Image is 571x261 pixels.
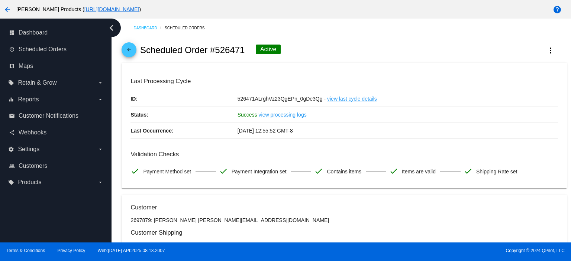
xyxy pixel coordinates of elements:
[546,46,555,55] mat-icon: more_vert
[130,217,558,223] p: 2697879: [PERSON_NAME] [PERSON_NAME][EMAIL_ADDRESS][DOMAIN_NAME]
[9,127,103,138] a: share Webhooks
[97,146,103,152] i: arrow_drop_down
[219,167,228,176] mat-icon: check
[238,112,257,118] span: Success
[19,29,48,36] span: Dashboard
[130,123,237,138] p: Last Occurrence:
[402,164,436,179] span: Items are valid
[58,248,86,253] a: Privacy Policy
[8,146,14,152] i: settings
[143,164,191,179] span: Payment Method set
[106,22,117,34] i: chevron_left
[9,46,15,52] i: update
[232,164,287,179] span: Payment Integration set
[18,96,39,103] span: Reports
[84,6,139,12] a: [URL][DOMAIN_NAME]
[19,129,46,136] span: Webhooks
[314,167,323,176] mat-icon: check
[9,60,103,72] a: map Maps
[130,229,558,236] h3: Customer Shipping
[9,163,15,169] i: people_outline
[256,45,281,54] div: Active
[9,63,15,69] i: map
[140,45,245,55] h2: Scheduled Order #526471
[165,22,211,34] a: Scheduled Orders
[19,112,78,119] span: Customer Notifications
[3,5,12,14] mat-icon: arrow_back
[9,27,103,39] a: dashboard Dashboard
[18,146,39,153] span: Settings
[97,97,103,102] i: arrow_drop_down
[98,248,165,253] a: Web:[DATE] API:2025.08.13.2007
[464,167,472,176] mat-icon: check
[9,110,103,122] a: email Customer Notifications
[8,179,14,185] i: local_offer
[130,91,237,107] p: ID:
[9,113,15,119] i: email
[553,5,562,14] mat-icon: help
[259,107,307,123] a: view processing logs
[19,46,67,53] span: Scheduled Orders
[9,130,15,136] i: share
[125,47,133,56] mat-icon: arrow_back
[238,96,326,102] span: 526471ALrghVz23QgEPn_0gDe3Qg -
[9,43,103,55] a: update Scheduled Orders
[130,204,558,211] h3: Customer
[327,164,361,179] span: Contains items
[9,160,103,172] a: people_outline Customers
[19,163,47,169] span: Customers
[238,128,293,134] span: [DATE] 12:55:52 GMT-8
[292,248,565,253] span: Copyright © 2024 QPilot, LLC
[9,30,15,36] i: dashboard
[8,97,14,102] i: equalizer
[327,91,377,107] a: view last cycle details
[19,63,33,69] span: Maps
[476,164,517,179] span: Shipping Rate set
[389,167,398,176] mat-icon: check
[16,6,141,12] span: [PERSON_NAME] Products ( )
[130,167,139,176] mat-icon: check
[130,151,558,158] h3: Validation Checks
[130,78,558,85] h3: Last Processing Cycle
[6,248,45,253] a: Terms & Conditions
[18,79,57,86] span: Retain & Grow
[97,179,103,185] i: arrow_drop_down
[133,22,165,34] a: Dashboard
[97,80,103,86] i: arrow_drop_down
[18,179,41,186] span: Products
[8,80,14,86] i: local_offer
[130,107,237,123] p: Status:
